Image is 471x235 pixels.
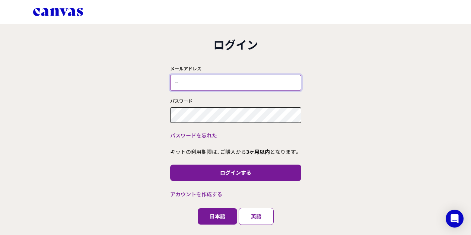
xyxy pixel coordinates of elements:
font: 英語 [251,213,261,219]
font: 日本語 [210,213,225,219]
input: 登録時に入力したメールアドレス [170,75,301,90]
a: パスワードを忘れた [170,133,217,139]
font: ログイン [213,39,258,52]
font: キットの利用期限は、ご購入から [170,149,246,155]
button: 英語 [239,208,274,225]
font: パスワード [170,99,192,104]
font: となります。 [270,149,300,155]
a: アカウントを作成する [170,191,222,197]
button: ログインする [170,165,301,181]
div: インターコムメッセンジャーを開く [446,210,464,228]
font: メールアドレス [170,66,201,72]
font: ログインする [220,170,251,176]
font: 3ヶ月以内 [246,149,270,155]
button: 日本語 [198,208,237,225]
